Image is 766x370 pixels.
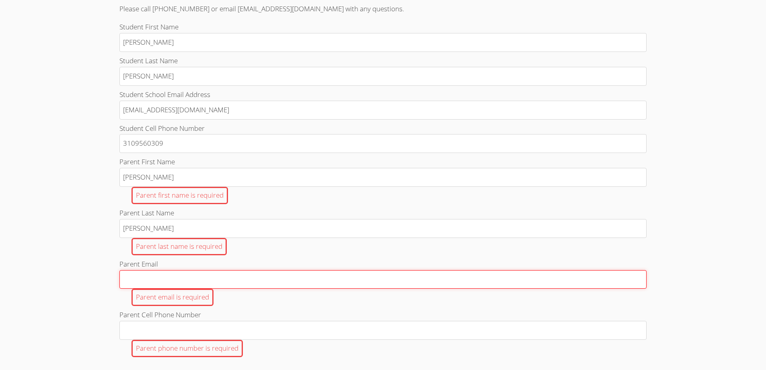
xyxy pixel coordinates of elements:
input: Parent First NameParent first name is required [119,168,647,187]
span: Parent Email [119,259,158,269]
span: Student School Email Address [119,90,210,99]
span: Parent Cell Phone Number [119,310,201,319]
input: Student School Email Address [119,101,647,120]
span: Parent First Name [119,157,175,166]
input: Student First Name [119,33,647,52]
span: Student Cell Phone Number [119,124,205,133]
input: Student Last Name [119,67,647,86]
span: Student First Name [119,22,179,31]
div: Parent last name is required [131,238,227,255]
div: Parent email is required [131,289,214,306]
input: Parent EmailParent email is required [119,270,647,289]
input: Parent Cell Phone NumberParent phone number is required [119,321,647,340]
span: Parent Last Name [119,208,174,217]
span: Student Last Name [119,56,178,65]
input: Student Cell Phone Number [119,134,647,153]
div: Parent first name is required [131,187,228,204]
input: Parent Last NameParent last name is required [119,219,647,238]
div: Parent phone number is required [131,340,243,357]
